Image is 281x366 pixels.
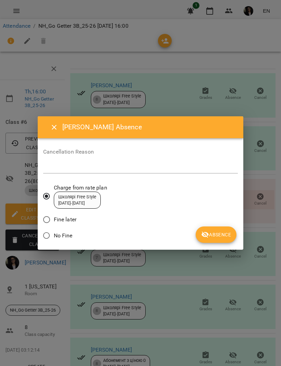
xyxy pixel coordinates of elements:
[58,194,97,207] div: Школярі Free Style [DATE] - [DATE]
[54,215,76,224] span: Fine later
[62,122,235,132] h6: [PERSON_NAME] Absence
[43,149,238,155] label: Cancellation Reason
[46,119,62,135] button: Close
[196,226,236,243] button: Absence
[201,231,231,239] span: Absence
[54,232,73,240] span: No Fine
[54,184,107,192] span: Charge from rate plan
